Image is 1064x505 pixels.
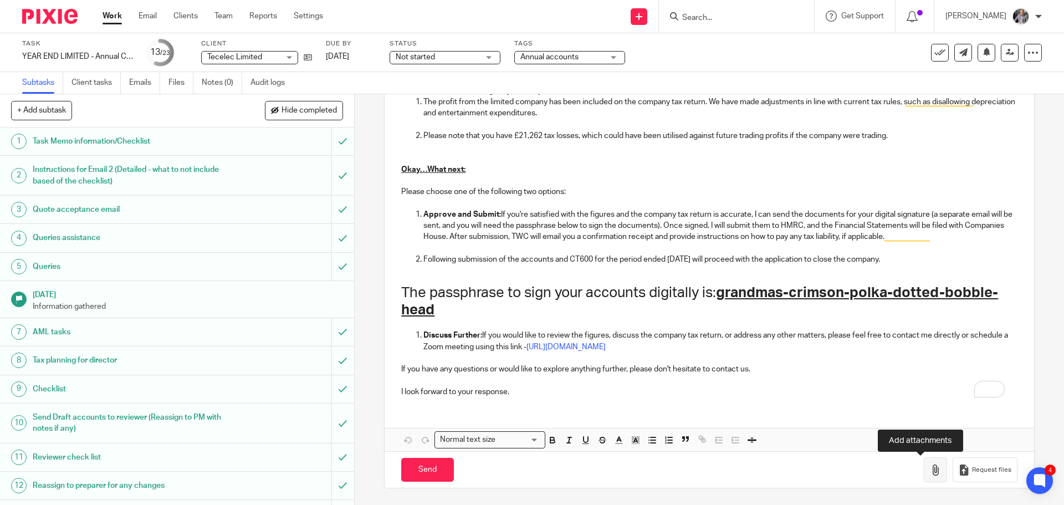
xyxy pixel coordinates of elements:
a: [URL][DOMAIN_NAME] [526,343,606,351]
label: Due by [326,39,376,48]
div: Search for option [434,431,545,448]
h1: Queries assistance [33,229,224,246]
h1: The passphrase to sign your accounts digitally is: [401,284,1017,319]
a: Team [214,11,233,22]
span: Annual accounts [520,53,579,61]
p: [PERSON_NAME] [945,11,1006,22]
div: 3 [11,202,27,217]
strong: Approve and Submit: [423,211,501,218]
h1: Tax planning for director [33,352,224,369]
div: 1 [11,134,27,149]
u: Okay…What next: [401,166,465,174]
div: 12 [11,478,27,493]
input: Send [401,458,454,482]
p: Following submission of the accounts and CT600 for the period ended [DATE] will proceed with the ... [423,254,1017,265]
button: Hide completed [265,101,343,120]
label: Task [22,39,133,48]
div: 11 [11,450,27,465]
div: 10 [11,415,27,431]
p: I look forward to your response. [401,386,1017,397]
a: Client tasks [71,72,121,94]
a: Audit logs [250,72,293,94]
strong: Please note the following on your corporation tax return: [401,87,610,95]
input: Search for option [499,434,539,446]
img: -%20%20-%20studio@ingrained.co.uk%20for%20%20-20220223%20at%20101413%20-%201W1A2026.jpg [1012,8,1030,25]
a: Files [168,72,193,94]
p: Information gathered [33,301,343,312]
button: Request files [953,457,1017,482]
div: YEAR END LIMITED - Annual COMPANY accounts and CT600 return [22,51,133,62]
a: Clients [173,11,198,22]
h1: [DATE] [33,287,343,300]
div: 8 [11,353,27,368]
a: Reports [249,11,277,22]
span: Get Support [841,12,884,20]
strong: Discuss Further: [423,331,482,339]
h1: Task Memo information/Checklist [33,133,224,150]
a: Notes (0) [202,72,242,94]
p: If you would like to review the figures, discuss the company tax return, or address any other mat... [423,330,1017,353]
p: Please choose one of the following two options: [401,186,1017,197]
span: Request files [972,466,1011,475]
div: 13 [150,46,170,59]
a: Emails [129,72,160,94]
h1: Reassign to preparer for any changes [33,477,224,494]
div: 2 [11,168,27,183]
button: + Add subtask [11,101,72,120]
span: [DATE] [326,53,349,60]
h1: AML tasks [33,324,224,340]
div: 4 [1045,465,1056,476]
a: Subtasks [22,72,63,94]
a: Work [103,11,122,22]
div: 4 [11,231,27,246]
h1: Checklist [33,381,224,397]
span: Tecelec Limited [207,53,262,61]
p: If you have any questions or would like to explore anything further, please don't hesitate to con... [401,364,1017,375]
div: 5 [11,259,27,274]
p: Please note that you have £21,262 tax losses, which could have been utilised against future tradi... [423,130,1017,141]
h1: Instructions for Email 2 (Detailed - what to not include based of the checklist) [33,161,224,190]
label: Status [390,39,500,48]
h1: Quote acceptance email [33,201,224,218]
img: Pixie [22,9,78,24]
input: Search [681,13,781,23]
h1: Send Draft accounts to reviewer (Reassign to PM with notes if any) [33,409,224,437]
span: Not started [396,53,435,61]
span: Normal text size [437,434,498,446]
label: Client [201,39,312,48]
span: Hide completed [282,106,337,115]
label: Tags [514,39,625,48]
div: 7 [11,324,27,340]
a: Settings [294,11,323,22]
h1: Reviewer check list [33,449,224,466]
h1: Queries [33,258,224,275]
small: /23 [160,50,170,56]
p: If you're satisfied with the figures and the company tax return is accurate, I can send the docum... [423,209,1017,254]
p: The profit from the limited company has been included on the company tax return. We have made adj... [423,96,1017,119]
div: 9 [11,381,27,397]
a: Email [139,11,157,22]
